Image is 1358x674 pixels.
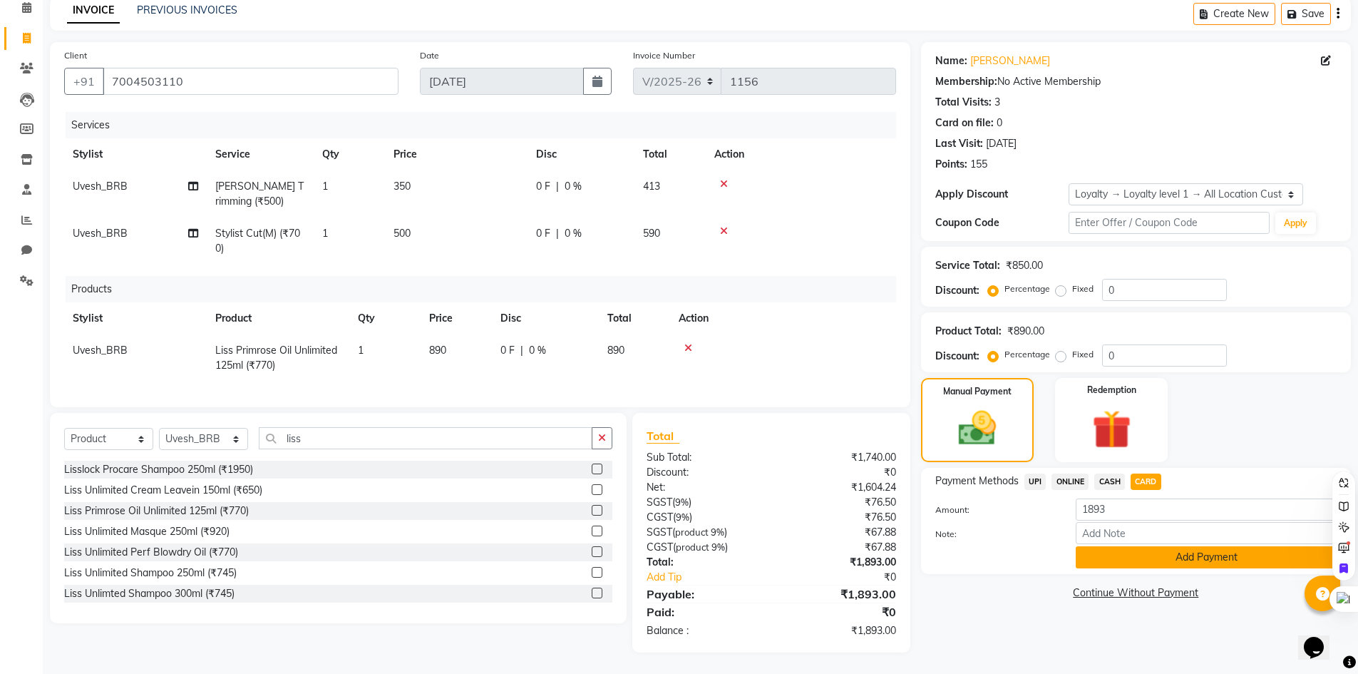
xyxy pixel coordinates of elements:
[1007,324,1044,339] div: ₹890.00
[970,53,1050,68] a: [PERSON_NAME]
[935,474,1019,489] span: Payment Methods
[636,450,771,465] div: Sub Total:
[970,157,987,172] div: 155
[997,116,1002,131] div: 0
[675,496,689,508] span: 9%
[1004,348,1050,361] label: Percentage
[935,74,997,89] div: Membership:
[137,4,237,16] a: PREVIOUS INVOICES
[636,586,771,603] div: Payable:
[771,555,907,570] div: ₹1,893.00
[1024,474,1046,490] span: UPI
[636,623,771,638] div: Balance :
[647,496,672,509] span: SGST
[565,179,582,194] span: 0 %
[1193,3,1275,25] button: Create New
[64,49,87,62] label: Client
[565,226,582,241] span: 0 %
[1072,348,1094,361] label: Fixed
[771,586,907,603] div: ₹1,893.00
[358,344,364,357] span: 1
[643,180,660,193] span: 413
[636,603,771,621] div: Paid:
[385,138,528,170] th: Price
[925,504,1066,516] label: Amount:
[607,344,624,357] span: 890
[64,302,207,335] th: Stylist
[935,95,992,110] div: Total Visits:
[935,349,979,364] div: Discount:
[676,541,709,553] span: product
[676,511,689,523] span: 9%
[1006,258,1043,273] div: ₹850.00
[1076,546,1337,568] button: Add Payment
[421,302,492,335] th: Price
[1004,282,1050,295] label: Percentage
[66,276,907,302] div: Products
[935,53,967,68] div: Name:
[500,343,515,358] span: 0 F
[771,495,907,510] div: ₹76.50
[1080,405,1143,454] img: _gift.svg
[1298,617,1344,660] iframe: chat widget
[64,545,238,560] div: Liss Unlimited Perf Blowdry Oil (₹770)
[935,215,1069,230] div: Coupon Code
[64,524,230,539] div: Liss Unlimited Masque 250ml (₹920)
[706,138,896,170] th: Action
[675,526,709,538] span: product
[711,526,724,538] span: 9%
[647,526,672,538] span: SGST
[64,586,235,601] div: Liss Unlimted Shampoo 300ml (₹745)
[64,462,253,477] div: Lisslock Procare Shampoo 250ml (₹1950)
[935,157,967,172] div: Points:
[520,343,523,358] span: |
[935,258,1000,273] div: Service Total:
[925,528,1066,541] label: Note:
[771,603,907,621] div: ₹0
[643,227,660,240] span: 590
[994,95,1000,110] div: 3
[259,427,592,449] input: Search or Scan
[73,227,128,240] span: Uvesh_BRB
[1076,499,1337,521] input: Amount
[73,180,128,193] span: Uvesh_BRB
[636,495,771,510] div: ( )
[771,480,907,495] div: ₹1,604.24
[935,116,994,131] div: Card on file:
[215,344,337,372] span: Liss Primrose Oil Unlimited 125ml (₹770)
[393,227,411,240] span: 500
[64,68,104,95] button: +91
[647,429,679,444] span: Total
[536,179,550,194] span: 0 F
[636,480,771,495] div: Net:
[556,226,559,241] span: |
[1281,3,1331,25] button: Save
[935,187,1069,202] div: Apply Discount
[771,623,907,638] div: ₹1,893.00
[935,136,983,151] div: Last Visit:
[1076,522,1337,544] input: Add Note
[711,541,725,553] span: 9%
[429,344,446,357] span: 890
[1087,384,1136,397] label: Redemption
[636,465,771,480] div: Discount:
[771,510,907,525] div: ₹76.50
[636,510,771,525] div: ( )
[536,226,550,241] span: 0 F
[207,138,314,170] th: Service
[64,483,262,498] div: Liss Unlimited Cream Leavein 150ml (₹650)
[771,525,907,540] div: ₹67.88
[73,344,128,357] span: Uvesh_BRB
[599,302,670,335] th: Total
[943,385,1012,398] label: Manual Payment
[771,465,907,480] div: ₹0
[771,450,907,465] div: ₹1,740.00
[1131,474,1161,490] span: CARD
[935,324,1002,339] div: Product Total:
[636,555,771,570] div: Total:
[636,525,771,540] div: ( )
[64,566,237,581] div: Liss Unlimited Shampoo 250ml (₹745)
[636,570,793,585] a: Add Tip
[215,180,304,208] span: [PERSON_NAME] Trimming (₹500)
[1094,474,1125,490] span: CASH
